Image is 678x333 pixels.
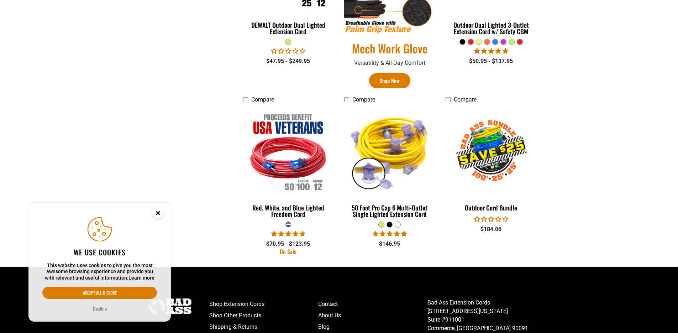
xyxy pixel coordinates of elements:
span: Compare [454,96,477,103]
span: 0.00 stars [271,48,305,54]
a: Shop Other Products [209,310,319,321]
button: Accept all & close [42,287,157,299]
a: Contact [318,298,427,310]
p: Bad Ass Extension Cords [STREET_ADDRESS][US_STATE] Suite #911001 Commerce, [GEOGRAPHIC_DATA] 90091 [427,298,537,333]
div: $70.95 - $123.95 [243,240,334,248]
div: Red, White, and Blue Lighted Freedom Cord [243,204,334,217]
p: This website uses cookies to give you the most awesome browsing experience and provide you with r... [42,262,157,281]
a: Blog [318,321,427,333]
div: On Sale [243,249,334,254]
a: Mech Work Glove [344,41,435,56]
aside: Cookie Consent [28,203,171,322]
span: Compare [352,96,375,103]
span: 4.80 stars [373,230,407,237]
a: yellow 50 Foot Pro Cap 6 Multi-Outlet Single Lighted Extension Cord [344,107,435,222]
a: Learn more [128,275,154,281]
div: Outdoor Cord Bundle [446,204,536,211]
div: $47.95 - $249.95 [243,57,334,66]
span: 0.00 stars [474,216,508,223]
h2: We use cookies [42,248,157,257]
p: Versatility & All-Day Comfort [344,59,435,67]
div: $50.95 - $137.95 [446,57,536,66]
a: About Us [318,310,427,321]
img: Red, White, and Blue Lighted Freedom Cord [243,110,333,192]
div: DEWALT Outdoor Dual Lighted Extension Cord [243,22,334,35]
a: Outdoor Cord Bundle Outdoor Cord Bundle [446,107,536,215]
img: Outdoor Cord Bundle [446,110,536,192]
span: 5.00 stars [271,230,305,237]
a: Red, White, and Blue Lighted Freedom Cord Red, White, and Blue Lighted Freedom Cord [243,107,334,222]
a: Shop Extension Cords [209,298,319,310]
a: Shipping & Returns [209,321,319,333]
span: 4.80 stars [474,48,508,54]
div: 50 Foot Pro Cap 6 Multi-Outlet Single Lighted Extension Cord [344,204,435,217]
div: Outdoor Dual Lighted 3-Outlet Extension Cord w/ Safety CGM [446,22,536,35]
span: Compare [251,96,274,103]
a: Shop Now [369,73,410,88]
img: yellow [345,110,435,192]
div: $146.95 [344,240,435,248]
div: $184.06 [446,225,536,234]
button: Decline [91,306,109,313]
